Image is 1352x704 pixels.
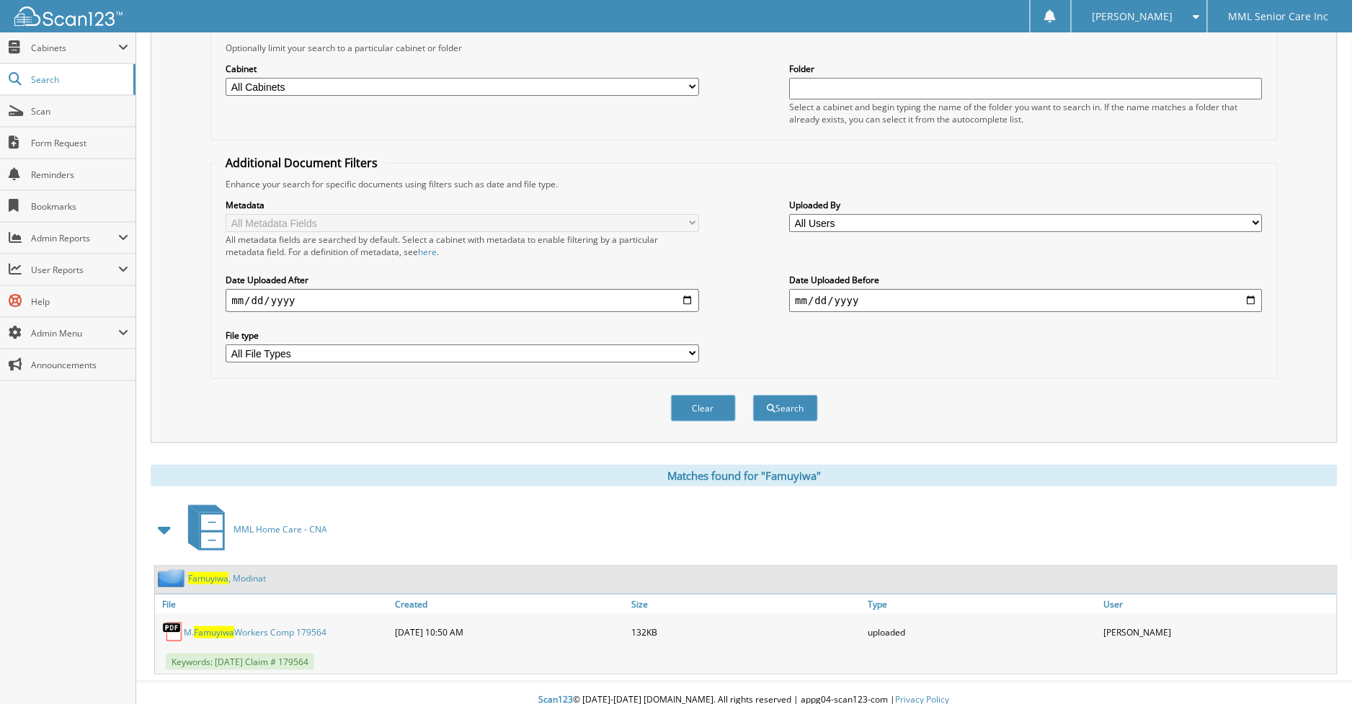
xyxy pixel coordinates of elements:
label: Uploaded By [789,199,1262,211]
div: uploaded [864,618,1100,646]
span: User Reports [31,264,118,276]
button: Search [753,395,818,422]
span: MML Senior Care Inc [1229,12,1329,21]
span: Famuyiwa [188,572,228,584]
div: Select a cabinet and begin typing the name of the folder you want to search in. If the name match... [789,101,1262,125]
span: Reminders [31,169,128,181]
button: Clear [671,395,736,422]
img: folder2.png [158,569,188,587]
span: Famuyiwa [194,626,234,638]
span: Admin Reports [31,232,118,244]
a: File [155,594,391,614]
span: Admin Menu [31,327,118,339]
div: All metadata fields are searched by default. Select a cabinet with metadata to enable filtering b... [226,233,698,258]
div: [PERSON_NAME] [1100,618,1337,646]
div: Optionally limit your search to a particular cabinet or folder [218,42,1269,54]
span: [PERSON_NAME] [1092,12,1173,21]
span: Cabinets [31,42,118,54]
label: Date Uploaded After [226,274,698,286]
a: Famuyiwa, Modinat [188,572,266,584]
a: User [1100,594,1337,614]
input: end [789,289,1262,312]
label: Cabinet [226,63,698,75]
span: Form Request [31,137,128,149]
a: Type [864,594,1100,614]
span: Help [31,295,128,308]
label: File type [226,329,698,342]
div: 132KB [628,618,864,646]
a: Size [628,594,864,614]
a: M.FamuyiwaWorkers Comp 179564 [184,626,326,638]
a: here [418,246,437,258]
span: MML Home Care - CNA [234,523,327,535]
iframe: Chat Widget [1280,635,1352,704]
div: Matches found for "Famuyiwa" [151,465,1338,486]
span: Scan [31,105,128,117]
span: Keywords: [DATE] Claim # 179564 [166,654,314,670]
div: Enhance your search for specific documents using filters such as date and file type. [218,178,1269,190]
legend: Additional Document Filters [218,155,385,171]
label: Folder [789,63,1262,75]
label: Date Uploaded Before [789,274,1262,286]
img: scan123-logo-white.svg [14,6,123,26]
a: MML Home Care - CNA [179,501,327,558]
span: Announcements [31,359,128,371]
span: Search [31,73,126,86]
span: Bookmarks [31,200,128,213]
label: Metadata [226,199,698,211]
input: start [226,289,698,312]
img: PDF.png [162,621,184,643]
a: Created [391,594,628,614]
div: [DATE] 10:50 AM [391,618,628,646]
